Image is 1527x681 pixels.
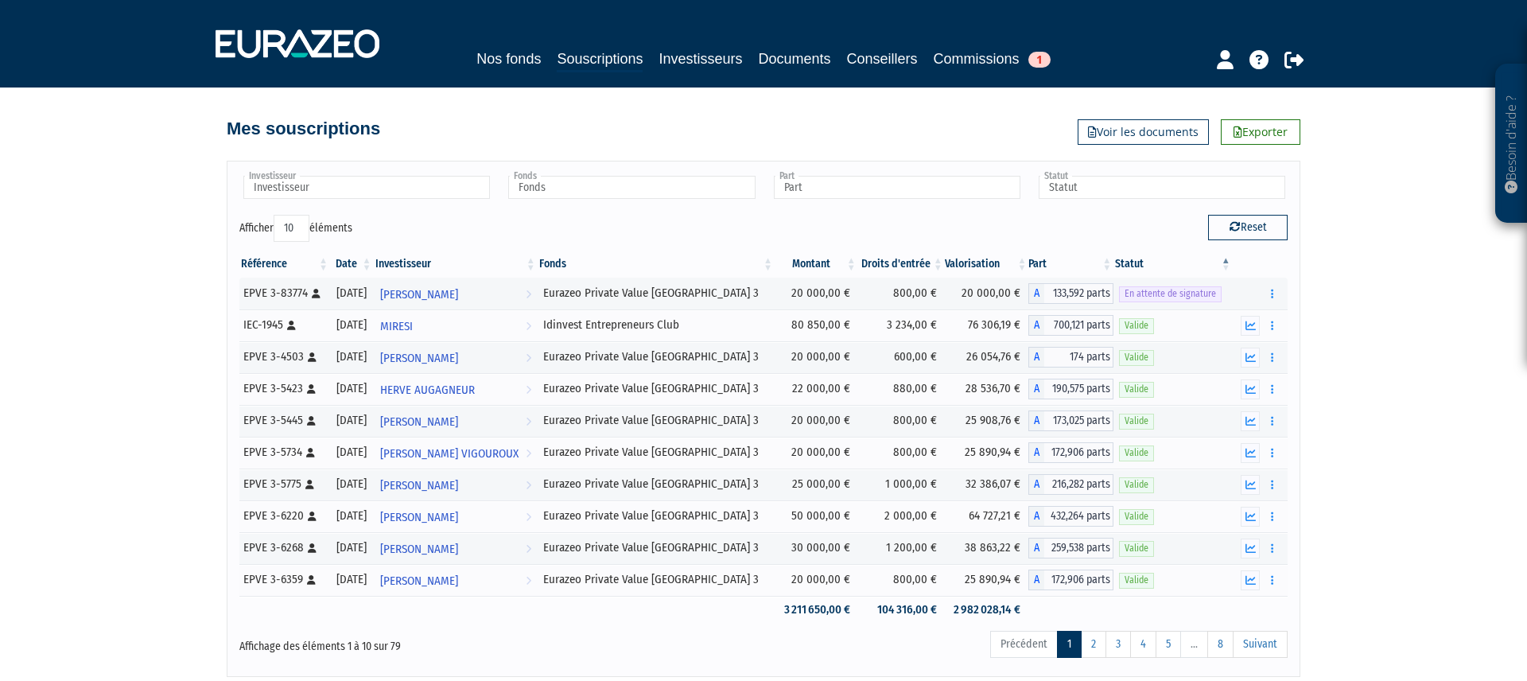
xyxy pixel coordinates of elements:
[308,512,317,521] i: [Français] Personne physique
[759,48,831,70] a: Documents
[934,48,1051,70] a: Commissions1
[945,309,1029,341] td: 76 306,19 €
[1119,414,1154,429] span: Valide
[557,48,643,72] a: Souscriptions
[307,416,316,426] i: [Français] Personne physique
[1119,477,1154,492] span: Valide
[1078,119,1209,145] a: Voir les documents
[945,405,1029,437] td: 25 908,76 €
[775,278,858,309] td: 20 000,00 €
[847,48,918,70] a: Conseillers
[543,476,769,492] div: Eurazeo Private Value [GEOGRAPHIC_DATA] 3
[775,532,858,564] td: 30 000,00 €
[380,280,458,309] span: [PERSON_NAME]
[380,376,475,405] span: HERVE AUGAGNEUR
[945,500,1029,532] td: 64 727,21 €
[243,348,324,365] div: EPVE 3-4503
[775,405,858,437] td: 20 000,00 €
[1028,347,1044,368] span: A
[1044,315,1113,336] span: 700,121 parts
[336,539,367,556] div: [DATE]
[858,251,945,278] th: Droits d'entrée: activer pour trier la colonne par ordre croissant
[526,407,531,437] i: Voir l'investisseur
[1044,411,1113,431] span: 173,025 parts
[308,543,317,553] i: [Français] Personne physique
[1119,318,1154,333] span: Valide
[336,571,367,588] div: [DATE]
[526,376,531,405] i: Voir l'investisseur
[1208,215,1288,240] button: Reset
[858,469,945,500] td: 1 000,00 €
[1044,474,1113,495] span: 216,282 parts
[775,564,858,596] td: 20 000,00 €
[1044,379,1113,399] span: 190,575 parts
[858,405,945,437] td: 800,00 €
[1028,315,1044,336] span: A
[538,251,775,278] th: Fonds: activer pour trier la colonne par ordre croissant
[476,48,541,70] a: Nos fonds
[336,444,367,461] div: [DATE]
[543,571,769,588] div: Eurazeo Private Value [GEOGRAPHIC_DATA] 3
[1113,251,1233,278] th: Statut : activer pour trier la colonne par ordre d&eacute;croissant
[336,412,367,429] div: [DATE]
[1028,474,1113,495] div: A - Eurazeo Private Value Europe 3
[336,508,367,524] div: [DATE]
[945,278,1029,309] td: 20 000,00 €
[1028,251,1113,278] th: Part: activer pour trier la colonne par ordre croissant
[336,380,367,397] div: [DATE]
[374,309,538,341] a: MIRESI
[330,251,373,278] th: Date: activer pour trier la colonne par ordre croissant
[1156,631,1181,658] a: 5
[380,344,458,373] span: [PERSON_NAME]
[1119,446,1154,461] span: Valide
[239,629,662,655] div: Affichage des éléments 1 à 10 sur 79
[1044,506,1113,527] span: 432,264 parts
[308,352,317,362] i: [Français] Personne physique
[307,384,316,394] i: [Français] Personne physique
[1119,541,1154,556] span: Valide
[945,341,1029,373] td: 26 054,76 €
[374,373,538,405] a: HERVE AUGAGNEUR
[945,596,1029,624] td: 2 982 028,14 €
[858,596,945,624] td: 104 316,00 €
[1028,538,1044,558] span: A
[659,48,742,70] a: Investisseurs
[380,439,519,469] span: [PERSON_NAME] VIGOUROUX
[945,564,1029,596] td: 25 890,94 €
[243,317,324,333] div: IEC-1945
[543,285,769,302] div: Eurazeo Private Value [GEOGRAPHIC_DATA] 3
[374,469,538,500] a: [PERSON_NAME]
[336,348,367,365] div: [DATE]
[1028,506,1113,527] div: A - Eurazeo Private Value Europe 3
[543,317,769,333] div: Idinvest Entrepreneurs Club
[287,321,296,330] i: [Français] Personne physique
[380,566,458,596] span: [PERSON_NAME]
[380,407,458,437] span: [PERSON_NAME]
[336,285,367,302] div: [DATE]
[243,508,324,524] div: EPVE 3-6220
[380,535,458,564] span: [PERSON_NAME]
[1130,631,1156,658] a: 4
[775,437,858,469] td: 20 000,00 €
[374,564,538,596] a: [PERSON_NAME]
[1044,283,1113,304] span: 133,592 parts
[526,312,531,341] i: Voir l'investisseur
[945,469,1029,500] td: 32 386,07 €
[336,476,367,492] div: [DATE]
[1119,509,1154,524] span: Valide
[1207,631,1234,658] a: 8
[374,341,538,373] a: [PERSON_NAME]
[243,412,324,429] div: EPVE 3-5445
[1028,474,1044,495] span: A
[243,539,324,556] div: EPVE 3-6268
[526,471,531,500] i: Voir l'investisseur
[1221,119,1300,145] a: Exporter
[1028,283,1044,304] span: A
[1044,538,1113,558] span: 259,538 parts
[1028,379,1113,399] div: A - Eurazeo Private Value Europe 3
[307,575,316,585] i: [Français] Personne physique
[1028,315,1113,336] div: A - Idinvest Entrepreneurs Club
[775,309,858,341] td: 80 850,00 €
[243,476,324,492] div: EPVE 3-5775
[858,564,945,596] td: 800,00 €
